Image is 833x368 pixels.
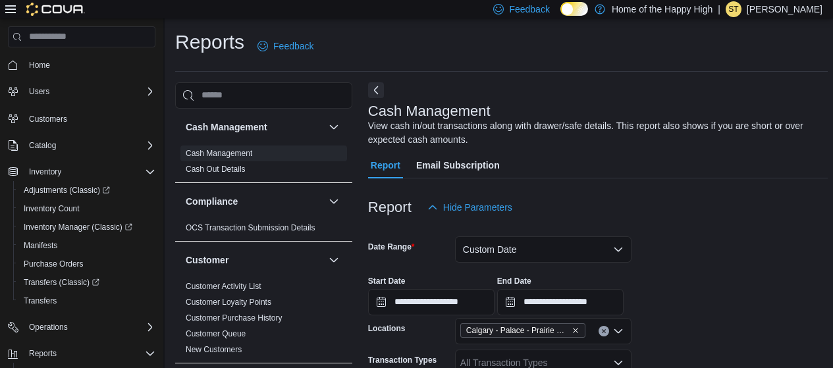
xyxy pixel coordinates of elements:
span: Transfers (Classic) [18,275,155,290]
a: Customer Queue [186,329,246,338]
span: Catalog [29,140,56,151]
a: Cash Management [186,149,252,158]
span: Customers [24,110,155,126]
span: Users [29,86,49,97]
span: Customer Activity List [186,281,261,292]
button: Inventory [24,164,67,180]
span: Home [24,57,155,73]
div: Steven Thompson [726,1,741,17]
span: Customer Queue [186,329,246,339]
span: Operations [29,322,68,332]
button: Remove Calgary - Palace - Prairie Records from selection in this group [572,327,579,334]
button: Catalog [3,136,161,155]
span: Inventory Count [24,203,80,214]
button: Open list of options [613,326,624,336]
a: Adjustments (Classic) [18,182,115,198]
span: New Customers [186,344,242,355]
button: Compliance [186,195,323,208]
a: Inventory Count [18,201,85,217]
span: Operations [24,319,155,335]
span: Customer Loyalty Points [186,297,271,307]
span: Reports [29,348,57,359]
span: Inventory [24,164,155,180]
span: Report [371,152,400,178]
span: Purchase Orders [24,259,84,269]
button: Cash Management [326,119,342,135]
button: Custom Date [455,236,631,263]
h3: Cash Management [186,120,267,134]
span: Adjustments (Classic) [18,182,155,198]
span: Manifests [18,238,155,253]
button: Inventory [3,163,161,181]
a: Customer Purchase History [186,313,282,323]
a: Customers [24,111,72,127]
span: Hide Parameters [443,201,512,214]
span: Feedback [273,39,313,53]
span: Feedback [509,3,549,16]
h3: Cash Management [368,103,491,119]
button: Operations [24,319,73,335]
span: Users [24,84,155,99]
button: Transfers [13,292,161,310]
span: Catalog [24,138,155,153]
a: Transfers [18,293,62,309]
button: Inventory Count [13,199,161,218]
button: Compliance [326,194,342,209]
span: Inventory Manager (Classic) [24,222,132,232]
span: Inventory [29,167,61,177]
img: Cova [26,3,85,16]
h3: Compliance [186,195,238,208]
a: Customer Activity List [186,282,261,291]
span: Inventory Count [18,201,155,217]
div: Cash Management [175,145,352,182]
h1: Reports [175,29,244,55]
span: Calgary - Palace - Prairie Records [460,323,585,338]
button: Cash Management [186,120,323,134]
label: Transaction Types [368,355,437,365]
span: Reports [24,346,155,361]
a: Manifests [18,238,63,253]
span: Cash Management [186,148,252,159]
span: OCS Transaction Submission Details [186,223,315,233]
span: ST [728,1,738,17]
span: Transfers (Classic) [24,277,99,288]
span: Manifests [24,240,57,251]
span: Inventory Manager (Classic) [18,219,155,235]
button: Customers [3,109,161,128]
h3: Report [368,199,412,215]
button: Manifests [13,236,161,255]
a: Adjustments (Classic) [13,181,161,199]
a: Transfers (Classic) [18,275,105,290]
button: Operations [3,318,161,336]
input: Dark Mode [560,2,588,16]
label: End Date [497,276,531,286]
span: Customers [29,114,67,124]
p: [PERSON_NAME] [747,1,822,17]
button: Hide Parameters [422,194,518,221]
button: Open list of options [613,357,624,368]
span: Purchase Orders [18,256,155,272]
input: Press the down key to open a popover containing a calendar. [497,289,624,315]
label: Start Date [368,276,406,286]
a: OCS Transaction Submission Details [186,223,315,232]
button: Purchase Orders [13,255,161,273]
span: Transfers [18,293,155,309]
button: Customer [186,253,323,267]
input: Press the down key to open a popover containing a calendar. [368,289,495,315]
a: Transfers (Classic) [13,273,161,292]
p: | [718,1,720,17]
span: Adjustments (Classic) [24,185,110,196]
span: Transfers [24,296,57,306]
button: Clear input [599,326,609,336]
button: Reports [24,346,62,361]
button: Catalog [24,138,61,153]
button: Users [3,82,161,101]
a: Feedback [252,33,319,59]
div: View cash in/out transactions along with drawer/safe details. This report also shows if you are s... [368,119,821,147]
span: Email Subscription [416,152,500,178]
button: Customer [326,252,342,268]
a: Purchase Orders [18,256,89,272]
div: Customer [175,278,352,363]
